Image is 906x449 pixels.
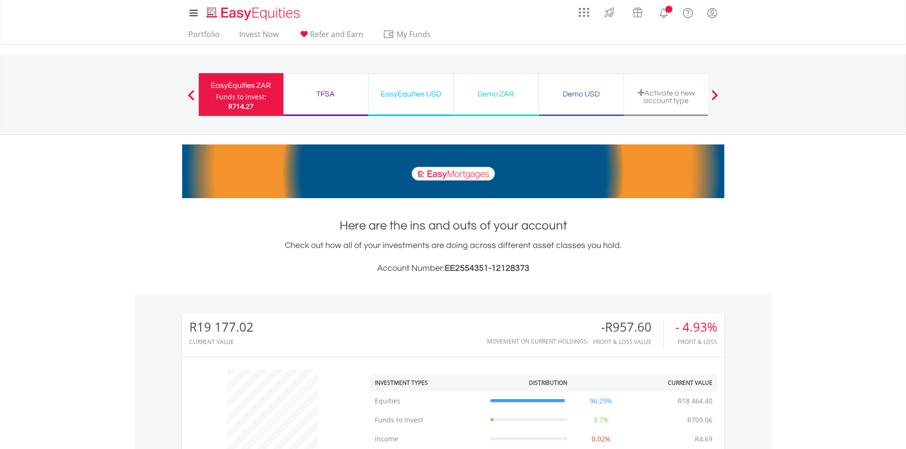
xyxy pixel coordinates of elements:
a: Portfolio [185,29,224,44]
div: Movement on Current Holdings: [487,338,588,344]
td: R709.06 [682,411,717,430]
a: Refer and Earn [294,29,367,44]
a: Vouchers [623,2,652,20]
a: AppsGrid [573,2,595,18]
a: My Profile [700,2,724,23]
div: Demo USD [545,87,618,101]
img: vouchers-v2.svg [630,5,645,20]
td: 96.29% [572,392,630,411]
td: R18 464.40 [673,392,717,411]
img: EasyEquities_Logo.png [205,6,304,21]
a: Home page [203,2,304,21]
div: - 4.93% [675,320,717,334]
h3: Account Number: [182,262,724,275]
div: -R957.60 [593,320,663,334]
a: FAQ's and Support [676,2,700,21]
div: CURRENT VALUE [189,339,253,345]
td: R4.69 [690,430,717,449]
span: Refer and Earn [310,29,363,39]
h1: Here are the ins and outs of your account [182,217,724,234]
div: Profit & Loss Value [593,339,663,345]
div: Distribution [529,379,567,387]
td: Income [370,430,486,449]
div: R19 177.02 [189,320,253,334]
img: EasyMortage Promotion Banner [182,144,724,198]
div: EasyEquities USD [374,87,448,101]
td: Funds to Invest [370,411,486,430]
td: Equities [370,392,486,411]
span: My Funds [383,28,445,40]
span: R714.27 [228,102,253,111]
div: Activate a new account type [630,89,703,105]
td: 0.02% [572,430,630,449]
a: Invest Now [235,29,283,44]
div: TFSA [289,87,362,101]
div: Profit & Loss [675,339,717,345]
img: thrive-v2.svg [602,5,617,20]
div: Funds to invest: [216,92,266,102]
span: EE2554351-12128373 [445,264,529,273]
div: Demo ZAR [459,87,533,101]
a: Notifications [652,2,676,21]
div: Check out how all of your investments are doing across different asset classes you hold. [182,239,724,275]
td: 3.7% [572,411,630,430]
div: EasyEquities ZAR [205,79,278,92]
th: Current Value [630,374,717,392]
img: grid-menu-icon.svg [579,7,589,18]
th: Investment Types [370,374,486,392]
